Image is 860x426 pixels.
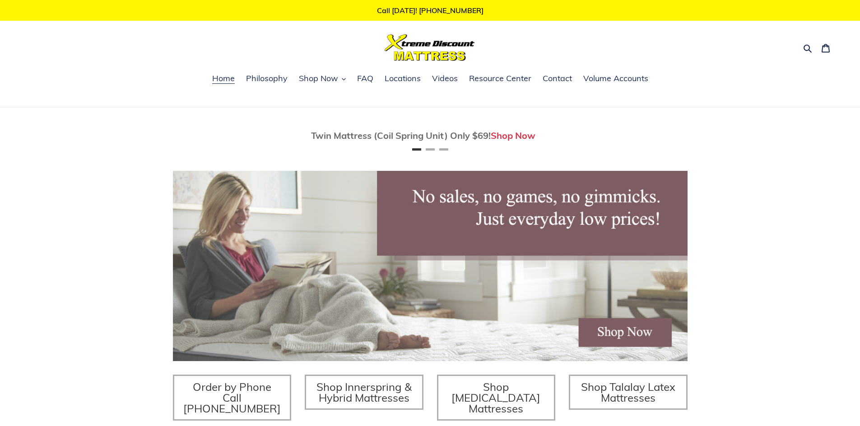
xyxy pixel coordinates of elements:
a: Shop Now [491,130,535,141]
span: Resource Center [469,73,531,84]
span: Order by Phone Call [PHONE_NUMBER] [183,380,281,415]
a: Volume Accounts [579,72,653,86]
button: Page 1 [412,148,421,151]
a: Home [208,72,239,86]
span: Shop Now [299,73,338,84]
img: herobannermay2022-1652879215306_1200x.jpg [173,171,688,361]
button: Page 2 [426,148,435,151]
span: Twin Mattress (Coil Spring Unit) Only $69! [311,130,491,141]
a: Order by Phone Call [PHONE_NUMBER] [173,375,292,421]
a: Shop [MEDICAL_DATA] Mattresses [437,375,556,421]
a: Contact [538,72,576,86]
a: FAQ [353,72,378,86]
button: Page 3 [439,148,448,151]
span: Shop Innerspring & Hybrid Mattresses [316,380,412,404]
span: Home [212,73,235,84]
a: Videos [428,72,462,86]
span: Videos [432,73,458,84]
a: Shop Talalay Latex Mattresses [569,375,688,410]
a: Shop Innerspring & Hybrid Mattresses [305,375,423,410]
span: Shop [MEDICAL_DATA] Mattresses [451,380,540,415]
span: Philosophy [246,73,288,84]
span: Shop Talalay Latex Mattresses [581,380,675,404]
img: Xtreme Discount Mattress [385,34,475,61]
span: Volume Accounts [583,73,648,84]
a: Philosophy [242,72,292,86]
span: FAQ [357,73,373,84]
span: Contact [543,73,572,84]
button: Shop Now [294,72,350,86]
a: Resource Center [465,72,536,86]
a: Locations [380,72,425,86]
span: Locations [385,73,421,84]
